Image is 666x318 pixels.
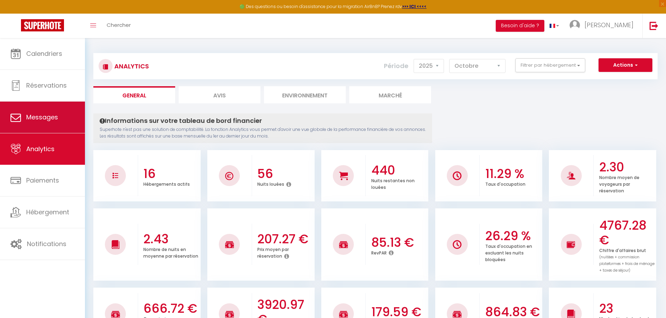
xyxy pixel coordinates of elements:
[143,245,198,259] p: Nombre de nuits en moyenne par réservation
[485,229,541,243] h3: 26.29 %
[371,249,387,256] p: RevPAR
[650,21,658,30] img: logout
[570,20,580,30] img: ...
[26,49,62,58] span: Calendriers
[599,173,639,194] p: Nombre moyen de voyageurs par réservation
[264,86,346,103] li: Environnement
[402,3,427,9] a: >>> ICI <<<<
[567,240,575,249] img: NO IMAGE
[485,167,541,181] h3: 11.29 %
[179,86,260,103] li: Avis
[26,113,58,121] span: Messages
[496,20,544,32] button: Besoin d'aide ?
[101,14,136,38] a: Chercher
[599,160,655,175] h3: 2.30
[371,235,427,250] h3: 85.13 €
[143,167,199,181] h3: 16
[27,239,66,248] span: Notifications
[100,117,426,125] h4: Informations sur votre tableau de bord financier
[564,14,642,38] a: ... [PERSON_NAME]
[485,180,525,187] p: Taux d'occupation
[585,21,633,29] span: [PERSON_NAME]
[515,58,585,72] button: Filtrer par hébergement
[257,232,313,246] h3: 207.27 €
[485,242,532,262] p: Taux d'occupation en excluant les nuits bloquées
[599,58,652,72] button: Actions
[143,232,199,246] h3: 2.43
[371,163,427,178] h3: 440
[384,58,408,74] label: Période
[21,19,64,31] img: Super Booking
[143,301,199,316] h3: 666.72 €
[453,240,461,249] img: NO IMAGE
[257,180,284,187] p: Nuits louées
[26,145,55,153] span: Analytics
[26,176,59,185] span: Paiements
[371,176,415,190] p: Nuits restantes non louées
[599,254,654,273] span: (nuitées + commission plateformes + frais de ménage + taxes de séjour)
[257,167,313,181] h3: 56
[113,58,149,74] h3: Analytics
[599,246,654,273] p: Chiffre d'affaires brut
[257,245,289,259] p: Prix moyen par réservation
[93,86,175,103] li: General
[26,81,67,90] span: Réservations
[143,180,190,187] p: Hébergements actifs
[599,218,655,247] h3: 4767.28 €
[599,301,655,316] h3: 23
[100,126,426,140] p: Superhote n'est pas une solution de comptabilité. La fonction Analytics vous permet d'avoir une v...
[113,173,118,178] img: NO IMAGE
[26,208,69,216] span: Hébergement
[349,86,431,103] li: Marché
[107,21,131,29] span: Chercher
